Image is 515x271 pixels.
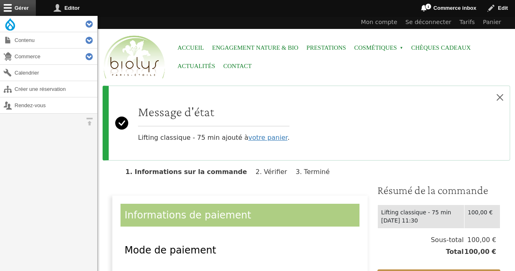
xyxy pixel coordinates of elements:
[296,168,336,176] li: Terminé
[425,3,432,10] span: 1
[381,217,418,224] time: [DATE] 11:30
[125,209,251,221] span: Informations de paiement
[138,104,289,143] div: Lifting classique - 75 min ajouté à .
[125,245,216,256] span: Mode de paiement
[212,39,298,57] a: Engagement Nature & Bio
[138,104,289,119] h2: Message d'état
[307,39,346,57] a: Prestations
[81,114,97,130] button: Orientation horizontale
[479,16,505,29] a: Panier
[400,46,403,50] span: »
[464,235,496,245] span: 100,00 €
[456,16,479,29] a: Tarifs
[381,208,461,217] div: Lifting classique - 75 min
[98,16,515,86] header: Entête du site
[224,57,252,75] a: Contact
[446,247,464,257] span: Total
[377,183,500,197] h3: Résumé de la commande
[178,57,215,75] a: Actualités
[256,168,294,176] li: Vérifier
[431,235,464,245] span: Sous-total
[464,247,496,257] span: 100,00 €
[490,86,510,109] button: Close
[354,39,403,57] span: Cosmétiques
[357,16,401,29] a: Mon compte
[401,16,456,29] a: Se déconnecter
[102,34,167,81] img: Accueil
[115,93,128,154] svg: Success:
[125,168,254,176] li: Informations sur la commande
[411,39,471,57] a: Chèques cadeaux
[178,39,204,57] a: Accueil
[465,205,500,228] td: 100,00 €
[103,86,510,161] div: Message d'état
[248,134,287,141] a: votre panier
